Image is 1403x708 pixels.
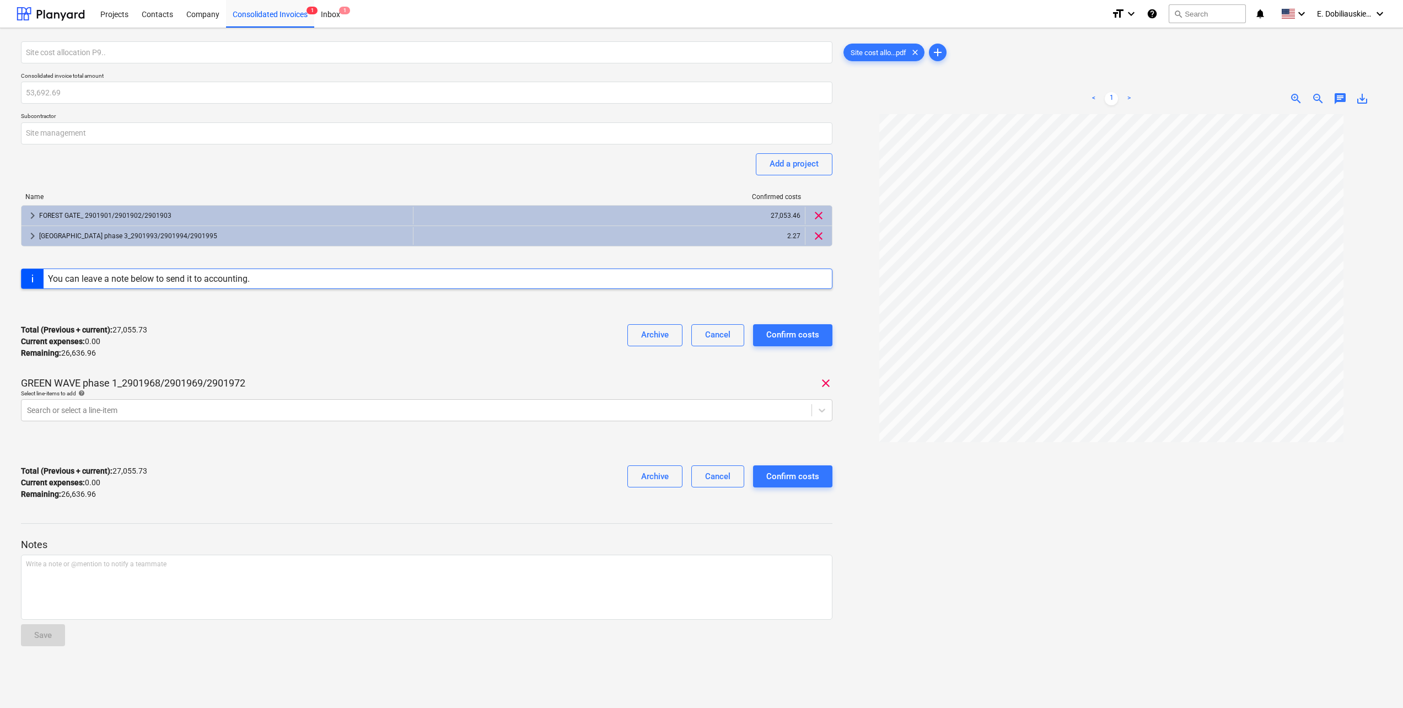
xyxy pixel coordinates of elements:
span: Site cost allo...pdf [844,49,913,57]
strong: Remaining : [21,348,61,357]
div: Confirm costs [766,328,819,342]
a: Page 1 is your current page [1105,92,1118,105]
i: keyboard_arrow_down [1295,7,1308,20]
span: help [76,390,85,396]
span: 1 [339,7,350,14]
strong: Current expenses : [21,478,85,487]
p: Subcontractor [21,112,832,122]
div: [GEOGRAPHIC_DATA] phase 3_2901993/2901994/2901995 [39,227,408,245]
div: You can leave a note below to send it to accounting. [48,273,250,284]
p: 0.00 [21,336,100,347]
div: Select line-items to add [21,390,832,397]
button: Add a project [756,153,832,175]
div: Site cost allo...pdf [843,44,924,61]
p: Consolidated invoice total amount [21,72,832,82]
span: clear [812,209,825,222]
span: zoom_out [1311,92,1325,105]
span: 1 [307,7,318,14]
span: search [1174,9,1182,18]
button: Search [1169,4,1246,23]
button: Archive [627,324,682,346]
div: Name [21,193,413,201]
a: Previous page [1087,92,1100,105]
span: zoom_in [1289,92,1303,105]
div: 2.27 [418,227,800,245]
i: Knowledge base [1147,7,1158,20]
span: chat [1334,92,1347,105]
p: 27,055.73 [21,465,147,477]
p: 26,636.96 [21,347,96,359]
div: Add a project [770,157,819,171]
i: keyboard_arrow_down [1373,7,1386,20]
span: keyboard_arrow_right [26,209,39,222]
div: FOREST GATE_ 2901901/2901902/2901903 [39,207,408,224]
div: 27,053.46 [418,207,800,224]
button: Cancel [691,324,744,346]
div: Confirm costs [766,469,819,484]
span: keyboard_arrow_right [26,229,39,243]
p: Notes [21,538,832,551]
i: format_size [1111,7,1125,20]
span: add [931,46,944,59]
iframe: Chat Widget [1348,655,1403,708]
div: Confirmed costs [413,193,806,201]
span: save_alt [1356,92,1369,105]
div: Archive [641,328,669,342]
i: notifications [1255,7,1266,20]
input: Consolidated invoice name [21,41,832,63]
strong: Total (Previous + current) : [21,466,112,475]
strong: Remaining : [21,490,61,498]
p: 27,055.73 [21,324,147,336]
div: Cancel [705,469,730,484]
strong: Current expenses : [21,337,85,346]
span: clear [812,229,825,243]
input: Subcontractor [21,122,832,144]
i: keyboard_arrow_down [1125,7,1138,20]
div: Cancel [705,328,730,342]
button: Archive [627,465,682,487]
button: Confirm costs [753,324,832,346]
span: clear [819,377,832,390]
span: clear [909,46,922,59]
a: Next page [1122,92,1136,105]
input: Consolidated invoice total amount [21,82,832,104]
strong: Total (Previous + current) : [21,325,112,334]
div: Archive [641,469,669,484]
p: 0.00 [21,477,100,489]
p: 26,636.96 [21,489,96,500]
button: Cancel [691,465,744,487]
button: Confirm costs [753,465,832,487]
p: GREEN WAVE phase 1_2901968/2901969/2901972 [21,377,245,390]
span: E. Dobiliauskiene [1317,9,1372,18]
